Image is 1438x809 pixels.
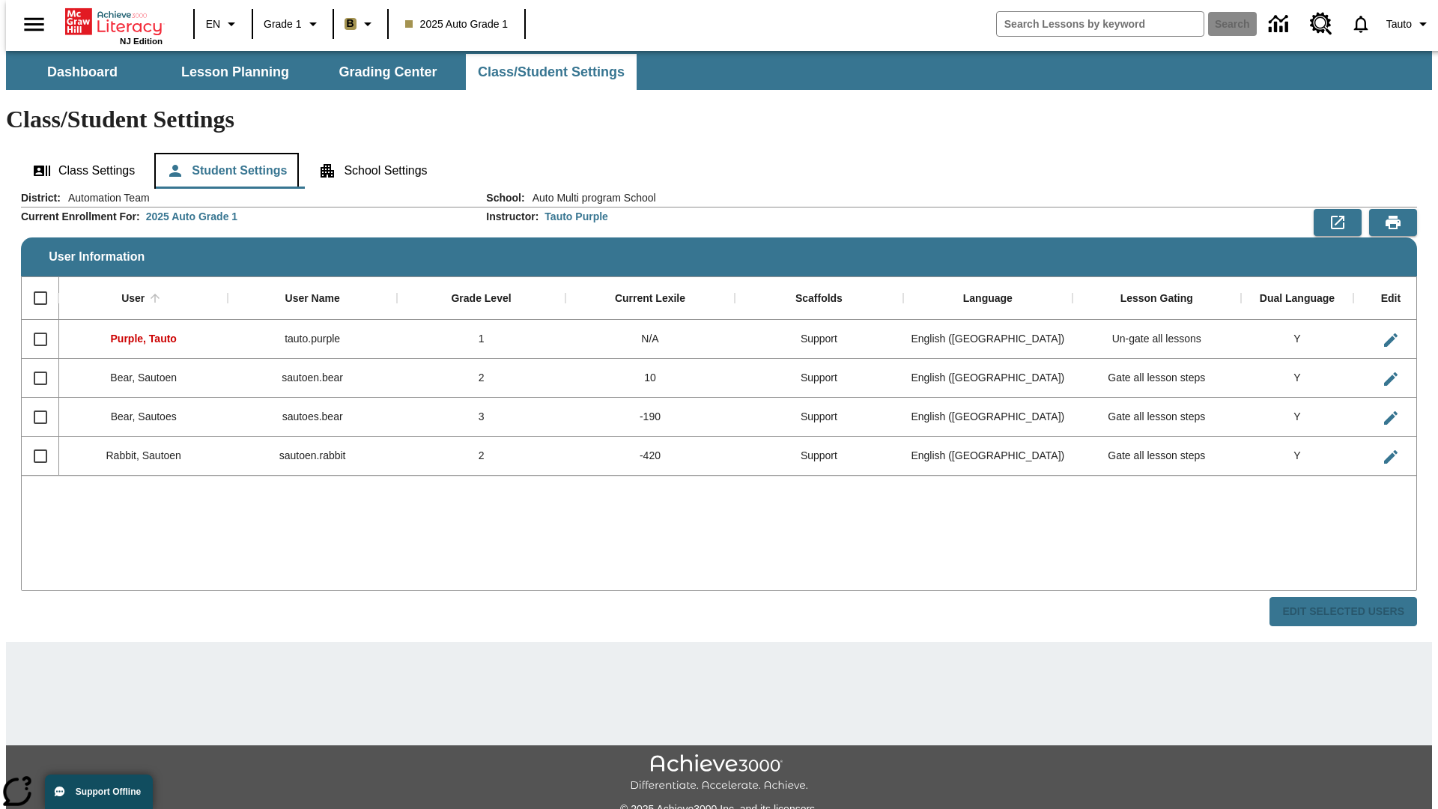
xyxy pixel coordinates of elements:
[1073,437,1241,476] div: Gate all lesson steps
[903,320,1072,359] div: English (US)
[228,320,396,359] div: tauto.purple
[106,449,181,461] span: Rabbit, Sautoen
[21,190,1417,627] div: User Information
[21,153,147,189] button: Class Settings
[228,398,396,437] div: sautoes.bear
[1241,320,1353,359] div: Y
[1376,442,1406,472] button: Edit User
[630,754,808,793] img: Achieve3000 Differentiate Accelerate Achieve
[1314,209,1362,236] button: Export to CSV
[565,359,734,398] div: 10
[1376,325,1406,355] button: Edit User
[451,292,511,306] div: Grade Level
[735,359,903,398] div: Support
[397,320,565,359] div: 1
[6,51,1432,90] div: SubNavbar
[544,209,608,224] div: Tauto Purple
[397,398,565,437] div: 3
[7,54,157,90] button: Dashboard
[466,54,637,90] button: Class/Student Settings
[1386,16,1412,32] span: Tauto
[6,106,1432,133] h1: Class/Student Settings
[206,16,220,32] span: EN
[21,210,140,223] h2: Current Enrollment For :
[735,437,903,476] div: Support
[264,16,302,32] span: Grade 1
[76,787,141,797] span: Support Offline
[199,10,247,37] button: Language: EN, Select a language
[120,37,163,46] span: NJ Edition
[405,16,509,32] span: 2025 Auto Grade 1
[228,359,396,398] div: sautoen.bear
[1241,437,1353,476] div: Y
[21,192,61,204] h2: District :
[1341,4,1380,43] a: Notifications
[160,54,310,90] button: Lesson Planning
[1241,359,1353,398] div: Y
[1301,4,1341,44] a: Resource Center, Will open in new tab
[12,2,56,46] button: Open side menu
[1376,403,1406,433] button: Edit User
[111,410,177,422] span: Bear, Sautoes
[1073,320,1241,359] div: Un-gate all lessons
[615,292,685,306] div: Current Lexile
[1073,359,1241,398] div: Gate all lesson steps
[795,292,843,306] div: Scaffolds
[735,320,903,359] div: Support
[565,320,734,359] div: N/A
[565,398,734,437] div: -190
[1260,4,1301,45] a: Data Center
[121,292,145,306] div: User
[306,153,439,189] button: School Settings
[154,153,299,189] button: Student Settings
[339,10,383,37] button: Boost Class color is light brown. Change class color
[397,359,565,398] div: 2
[45,775,153,809] button: Support Offline
[65,7,163,37] a: Home
[1380,10,1438,37] button: Profile/Settings
[1369,209,1417,236] button: Print Preview
[65,5,163,46] div: Home
[1376,364,1406,394] button: Edit User
[228,437,396,476] div: sautoen.rabbit
[21,153,1417,189] div: Class/Student Settings
[49,250,145,264] span: User Information
[347,14,354,33] span: B
[963,292,1013,306] div: Language
[397,437,565,476] div: 2
[486,192,524,204] h2: School :
[997,12,1204,36] input: search field
[903,437,1072,476] div: English (US)
[1381,292,1401,306] div: Edit
[486,210,539,223] h2: Instructor :
[903,398,1072,437] div: English (US)
[1241,398,1353,437] div: Y
[111,333,177,345] span: Purple, Tauto
[61,190,150,205] span: Automation Team
[313,54,463,90] button: Grading Center
[1260,292,1335,306] div: Dual Language
[6,54,638,90] div: SubNavbar
[1073,398,1241,437] div: Gate all lesson steps
[565,437,734,476] div: -420
[903,359,1072,398] div: English (US)
[735,398,903,437] div: Support
[285,292,340,306] div: User Name
[146,209,237,224] div: 2025 Auto Grade 1
[525,190,656,205] span: Auto Multi program School
[110,372,177,384] span: Bear, Sautoen
[1120,292,1193,306] div: Lesson Gating
[258,10,328,37] button: Grade: Grade 1, Select a grade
